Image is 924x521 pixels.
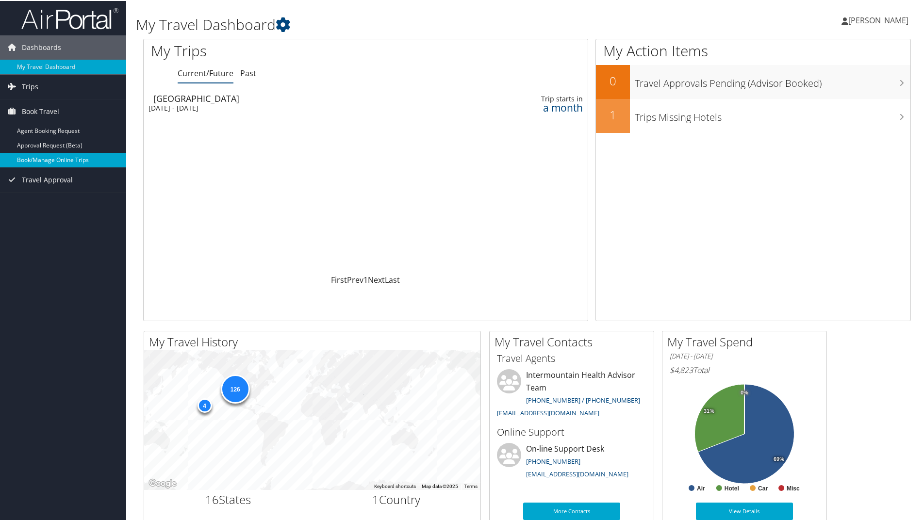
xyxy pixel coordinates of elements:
a: Terms (opens in new tab) [464,483,478,488]
h2: My Travel Contacts [495,333,654,349]
a: [PERSON_NAME] [841,5,918,34]
text: Air [697,484,705,491]
h3: Trips Missing Hotels [635,105,910,123]
span: Trips [22,74,38,98]
h2: 1 [596,106,630,122]
a: [EMAIL_ADDRESS][DOMAIN_NAME] [497,407,599,416]
span: 16 [205,490,219,506]
h3: Travel Agents [497,351,646,364]
h2: 0 [596,72,630,88]
h2: My Travel Spend [667,333,826,349]
text: Hotel [725,484,739,491]
span: [PERSON_NAME] [848,14,908,25]
span: Book Travel [22,98,59,123]
tspan: 69% [774,456,784,461]
button: Keyboard shortcuts [374,482,416,489]
a: View Details [696,502,793,519]
a: Current/Future [178,67,233,78]
h1: My Trips [151,40,396,60]
a: 1 [363,274,368,284]
a: Open this area in Google Maps (opens a new window) [147,476,179,489]
div: 4 [197,397,212,411]
h1: My Action Items [596,40,910,60]
a: 1Trips Missing Hotels [596,98,910,132]
div: [GEOGRAPHIC_DATA] [153,93,426,102]
a: Next [368,274,385,284]
span: Map data ©2025 [422,483,458,488]
a: 0Travel Approvals Pending (Advisor Booked) [596,64,910,98]
a: Prev [347,274,363,284]
a: Last [385,274,400,284]
a: [PHONE_NUMBER] / [PHONE_NUMBER] [526,395,640,404]
h2: States [151,490,305,507]
a: Past [240,67,256,78]
a: More Contacts [523,502,620,519]
a: First [331,274,347,284]
a: [EMAIL_ADDRESS][DOMAIN_NAME] [526,469,628,477]
span: Travel Approval [22,167,73,191]
img: Google [147,476,179,489]
img: airportal-logo.png [21,6,118,29]
span: 1 [372,490,379,506]
span: Dashboards [22,34,61,59]
tspan: 31% [704,407,714,413]
div: [DATE] - [DATE] [148,103,421,112]
h2: My Travel History [149,333,480,349]
h3: Travel Approvals Pending (Advisor Booked) [635,71,910,89]
h6: [DATE] - [DATE] [670,351,819,360]
tspan: 0% [741,389,748,395]
a: [PHONE_NUMBER] [526,456,580,465]
h2: Country [320,490,474,507]
h1: My Travel Dashboard [136,14,658,34]
div: a month [481,102,583,111]
text: Misc [787,484,800,491]
span: $4,823 [670,364,693,374]
li: On-line Support Desk [492,442,651,482]
h6: Total [670,364,819,374]
text: Car [758,484,768,491]
div: Trip starts in [481,94,583,102]
h3: Online Support [497,424,646,438]
div: 126 [220,374,249,403]
li: Intermountain Health Advisor Team [492,368,651,420]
